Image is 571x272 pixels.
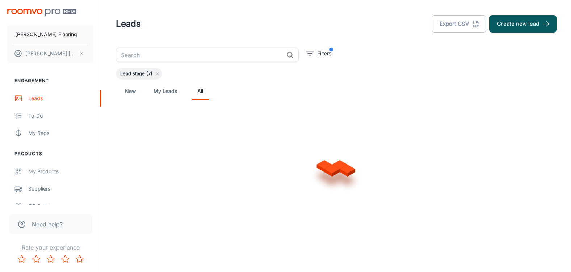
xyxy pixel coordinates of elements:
[116,48,284,62] input: Search
[14,252,29,266] button: Rate 1 star
[317,50,331,58] p: Filters
[116,70,157,77] span: Lead stage (7)
[28,202,94,210] div: QR Codes
[72,252,87,266] button: Rate 5 star
[122,82,139,100] a: New
[28,129,94,137] div: My Reps
[7,9,76,16] img: Roomvo PRO Beta
[432,15,486,33] button: Export CSV
[28,167,94,175] div: My Products
[7,44,94,63] button: [PERSON_NAME] [PERSON_NAME]
[489,15,557,33] button: Create new lead
[43,252,58,266] button: Rate 3 star
[15,30,77,38] p: [PERSON_NAME] Flooring
[192,82,209,100] a: All
[28,94,94,102] div: Leads
[116,17,141,30] h1: Leads
[32,220,63,229] span: Need help?
[29,252,43,266] button: Rate 2 star
[116,68,162,80] div: Lead stage (7)
[305,48,333,59] button: filter
[154,82,177,100] a: My Leads
[58,252,72,266] button: Rate 4 star
[28,185,94,193] div: Suppliers
[7,25,94,44] button: [PERSON_NAME] Flooring
[28,112,94,120] div: To-do
[25,50,76,58] p: [PERSON_NAME] [PERSON_NAME]
[6,243,95,252] p: Rate your experience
